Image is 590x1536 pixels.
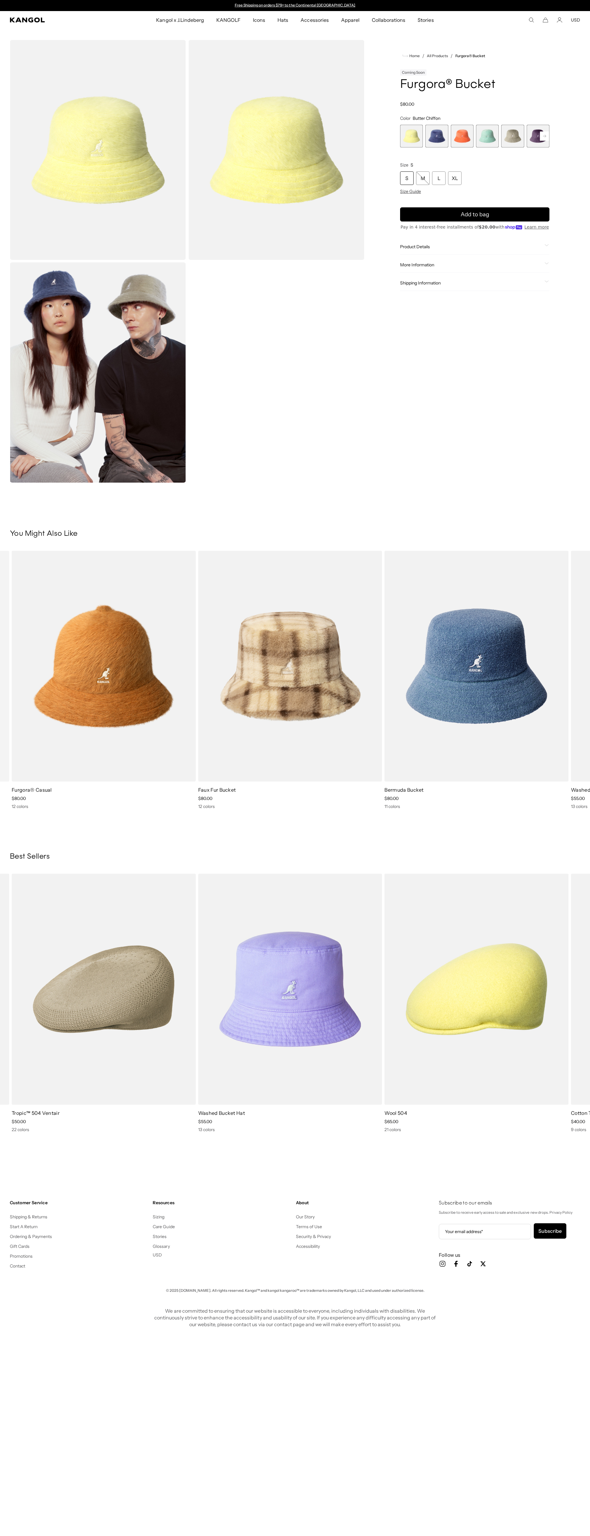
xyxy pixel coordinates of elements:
[400,52,549,60] nav: breadcrumbs
[400,162,408,168] span: Size
[10,18,103,22] a: Kangol
[382,874,568,1132] div: 3 of 10
[12,1119,26,1124] span: $50.00
[335,11,366,29] a: Apparel
[427,54,448,58] a: All Products
[247,11,271,29] a: Icons
[571,17,580,23] button: USD
[10,40,364,483] product-gallery: Gallery Viewer
[153,1214,164,1220] a: Sizing
[296,1214,315,1220] a: Our Story
[153,1224,175,1229] a: Care Guide
[12,1110,60,1116] a: Tropic™ 504 Ventair
[235,3,356,7] a: Free Shipping on orders $79+ to the Continental [GEOGRAPHIC_DATA]
[10,1244,29,1249] a: Gift Cards
[571,796,585,801] span: $55.00
[156,11,204,29] span: Kangol x J.Lindeberg
[153,1252,162,1258] button: USD
[10,852,580,861] h3: Best Sellers
[413,116,440,121] span: Butter Chiffon
[198,796,212,801] span: $80.00
[416,171,430,185] div: M
[12,787,52,793] a: Furgora® Casual
[12,796,26,801] span: $80.00
[10,1214,48,1220] a: Shipping & Returns
[432,171,446,185] div: L
[400,171,414,185] div: S
[418,11,434,29] span: Stories
[400,116,411,121] span: Color
[403,53,420,59] a: Home
[501,125,524,147] div: 5 of 10
[9,874,196,1132] div: 1 of 10
[400,69,427,76] div: Coming Soon
[198,874,382,1105] img: Washed Bucket Hat
[12,804,196,809] div: 12 colors
[448,52,453,60] li: /
[384,1110,407,1116] a: Wool 504
[12,874,196,1105] img: Tropic™ 504 Ventair
[408,54,420,58] span: Home
[153,1200,291,1205] h4: Resources
[152,1307,438,1328] p: We are committed to ensuring that our website is accessible to everyone, including individuals wi...
[439,1209,580,1216] p: Subscribe to receive early access to sale and exclusive new drops. Privacy Policy
[400,189,421,194] span: Size Guide
[296,1224,322,1229] a: Terms of Use
[253,11,265,29] span: Icons
[366,11,411,29] a: Collaborations
[400,101,414,107] span: $80.00
[476,125,499,147] label: Aquatic
[12,551,196,782] img: Furgora® Casual
[10,1200,148,1205] h4: Customer Service
[277,11,288,29] span: Hats
[400,207,549,221] button: Add to bag
[543,17,548,23] button: Cart
[455,54,485,58] a: Furgora® Bucket
[341,11,360,29] span: Apparel
[400,280,542,286] span: Shipping Information
[188,40,364,260] img: color-butter-chiffon
[232,3,358,8] slideshow-component: Announcement bar
[384,804,568,809] div: 11 colors
[9,551,196,809] div: 1 of 5
[527,125,549,147] label: Deep Plum
[439,1252,580,1258] h3: Follow us
[196,551,382,809] div: 2 of 5
[448,171,462,185] div: XL
[216,11,241,29] span: KANGOLF
[529,17,534,23] summary: Search here
[210,11,247,29] a: KANGOLF
[296,1234,331,1239] a: Security & Privacy
[10,1234,52,1239] a: Ordering & Payments
[196,874,382,1132] div: 2 of 10
[451,125,474,147] label: Coral Flame
[382,551,568,809] div: 3 of 5
[384,551,568,782] img: Bermuda Bucket
[153,1244,170,1249] a: Glossary
[476,125,499,147] div: 4 of 10
[10,529,580,539] h3: You Might Also Like
[384,874,568,1105] img: Wool 504
[384,1127,568,1132] div: 21 colors
[527,125,549,147] div: 6 of 10
[384,1119,398,1124] span: $65.00
[301,11,328,29] span: Accessories
[153,1234,167,1239] a: Stories
[400,244,542,249] span: Product Details
[420,52,424,60] li: /
[10,40,186,260] img: color-butter-chiffon
[400,125,423,147] label: Butter Chiffon
[10,1253,33,1259] a: Promotions
[232,3,358,8] div: Announcement
[534,1223,566,1239] button: Subscribe
[411,11,440,29] a: Stories
[232,3,358,8] div: 1 of 2
[198,787,236,793] a: Faux Fur Bucket
[451,125,474,147] div: 3 of 10
[400,78,549,92] h1: Furgora® Bucket
[384,787,423,793] a: Bermuda Bucket
[400,262,542,268] span: More Information
[198,1127,382,1132] div: 13 colors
